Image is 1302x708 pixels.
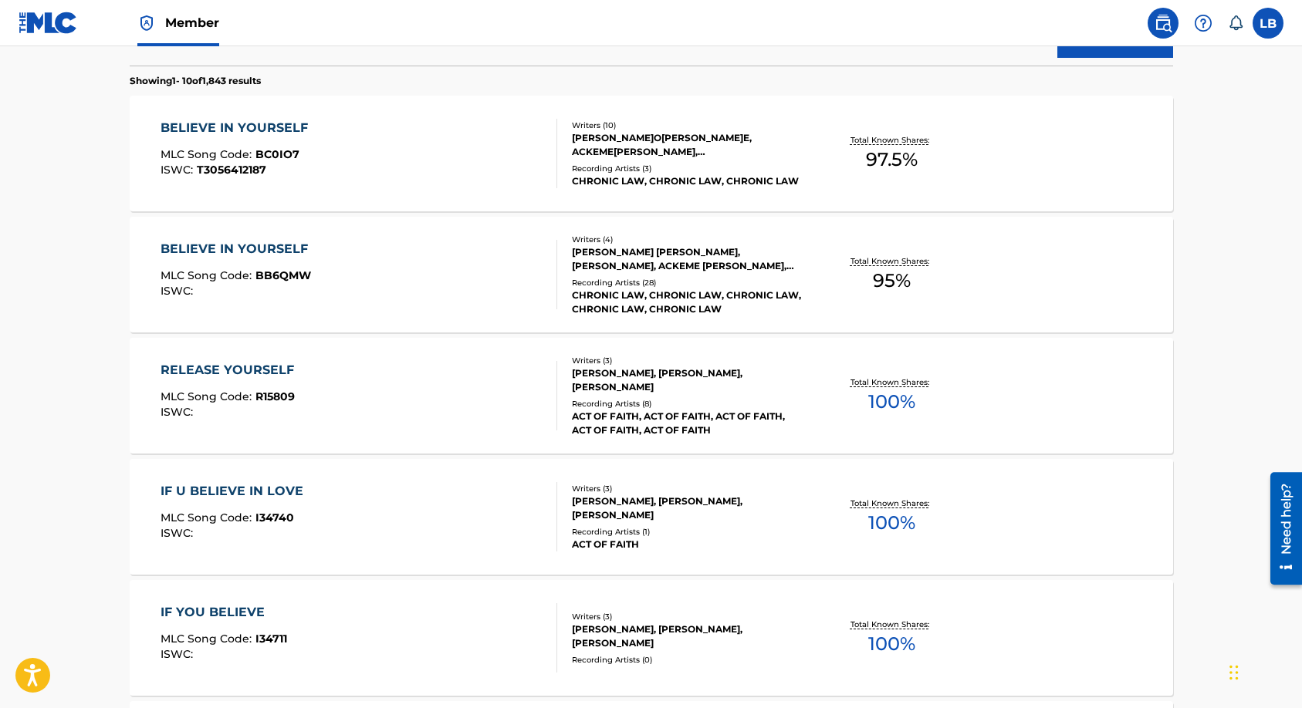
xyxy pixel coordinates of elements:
div: Drag [1229,649,1239,696]
div: [PERSON_NAME], [PERSON_NAME], [PERSON_NAME] [572,366,805,394]
div: CHRONIC LAW, CHRONIC LAW, CHRONIC LAW [572,174,805,188]
div: Recording Artists ( 8 ) [572,398,805,410]
span: MLC Song Code : [161,268,255,282]
span: 95 % [873,267,911,295]
div: IF YOU BELIEVE [161,603,287,622]
img: search [1154,14,1172,32]
div: Help [1188,8,1219,39]
span: R15809 [255,389,295,403]
span: 100 % [868,388,915,416]
span: MLC Song Code : [161,389,255,403]
span: I34711 [255,632,287,646]
span: MLC Song Code : [161,632,255,646]
span: 100 % [868,509,915,537]
span: 97.5 % [866,146,918,174]
p: Total Known Shares: [851,619,933,630]
span: BB6QMW [255,268,311,282]
div: [PERSON_NAME], [PERSON_NAME], [PERSON_NAME] [572,494,805,522]
div: Recording Artists ( 28 ) [572,277,805,288]
div: [PERSON_NAME], [PERSON_NAME], [PERSON_NAME] [572,622,805,650]
span: 100 % [868,630,915,658]
div: IF U BELIEVE IN LOVE [161,482,311,501]
span: ISWC : [161,526,197,540]
div: BELIEVE IN YOURSELF [161,119,316,137]
div: Writers ( 4 ) [572,234,805,245]
span: T3056412187 [197,163,266,177]
span: MLC Song Code : [161,147,255,161]
div: Writers ( 10 ) [572,120,805,131]
div: Notifications [1228,15,1243,31]
img: MLC Logo [19,12,78,34]
a: BELIEVE IN YOURSELFMLC Song Code:BB6QMWISWC:Writers (4)[PERSON_NAME] [PERSON_NAME], [PERSON_NAME]... [130,217,1173,332]
span: ISWC : [161,647,197,661]
span: I34740 [255,511,294,524]
p: Total Known Shares: [851,255,933,267]
img: Top Rightsholder [137,14,156,32]
div: CHRONIC LAW, CHRONIC LAW, CHRONIC LAW, CHRONIC LAW, CHRONIC LAW [572,288,805,316]
a: RELEASE YOURSELFMLC Song Code:R15809ISWC:Writers (3)[PERSON_NAME], [PERSON_NAME], [PERSON_NAME]Re... [130,338,1173,453]
div: BELIEVE IN YOURSELF [161,240,316,258]
p: Showing 1 - 10 of 1,843 results [130,74,261,88]
a: Public Search [1148,8,1179,39]
span: MLC Song Code : [161,511,255,524]
span: BC0IO7 [255,147,299,161]
a: IF YOU BELIEVEMLC Song Code:I34711ISWC:Writers (3)[PERSON_NAME], [PERSON_NAME], [PERSON_NAME]Reco... [130,580,1173,696]
img: help [1194,14,1212,32]
a: IF U BELIEVE IN LOVEMLC Song Code:I34740ISWC:Writers (3)[PERSON_NAME], [PERSON_NAME], [PERSON_NAM... [130,459,1173,575]
div: Recording Artists ( 0 ) [572,654,805,666]
div: Writers ( 3 ) [572,355,805,366]
span: ISWC : [161,405,197,419]
div: Writers ( 3 ) [572,483,805,494]
iframe: Resource Center [1259,467,1302,591]
div: Writers ( 3 ) [572,611,805,622]
p: Total Known Shares: [851,497,933,509]
div: User Menu [1253,8,1283,39]
div: Recording Artists ( 3 ) [572,163,805,174]
p: Total Known Shares: [851,134,933,146]
p: Total Known Shares: [851,376,933,388]
iframe: Chat Widget [1225,634,1302,708]
div: ACT OF FAITH [572,538,805,551]
div: RELEASE YOURSELF [161,361,302,379]
div: [PERSON_NAME]O[PERSON_NAME]E, ACKEME[PERSON_NAME],[PERSON_NAME]E[PERSON_NAME]R,[PERSON_NAME],[PER... [572,131,805,159]
div: ACT OF FAITH, ACT OF FAITH, ACT OF FAITH, ACT OF FAITH, ACT OF FAITH [572,410,805,437]
span: ISWC : [161,284,197,298]
span: Member [165,14,219,32]
div: Recording Artists ( 1 ) [572,526,805,538]
div: [PERSON_NAME] [PERSON_NAME], [PERSON_NAME], ACKEME [PERSON_NAME], [PERSON_NAME] [572,245,805,273]
a: BELIEVE IN YOURSELFMLC Song Code:BC0IO7ISWC:T3056412187Writers (10)[PERSON_NAME]O[PERSON_NAME]E, ... [130,96,1173,211]
span: ISWC : [161,163,197,177]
